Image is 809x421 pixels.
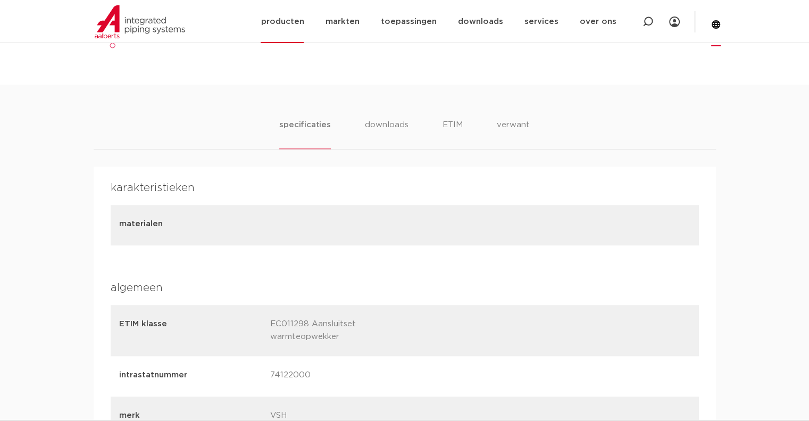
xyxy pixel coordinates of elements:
[119,318,262,341] p: ETIM klasse
[119,369,262,382] p: intrastatnummer
[279,119,330,149] li: specificaties
[365,119,408,149] li: downloads
[270,318,413,343] p: EC011298 Aansluitset warmteopwekker
[111,179,699,196] h4: karakteristieken
[119,218,262,230] p: materialen
[270,369,413,384] p: 74122000
[111,279,699,296] h4: algemeen
[497,119,530,149] li: verwant
[443,119,463,149] li: ETIM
